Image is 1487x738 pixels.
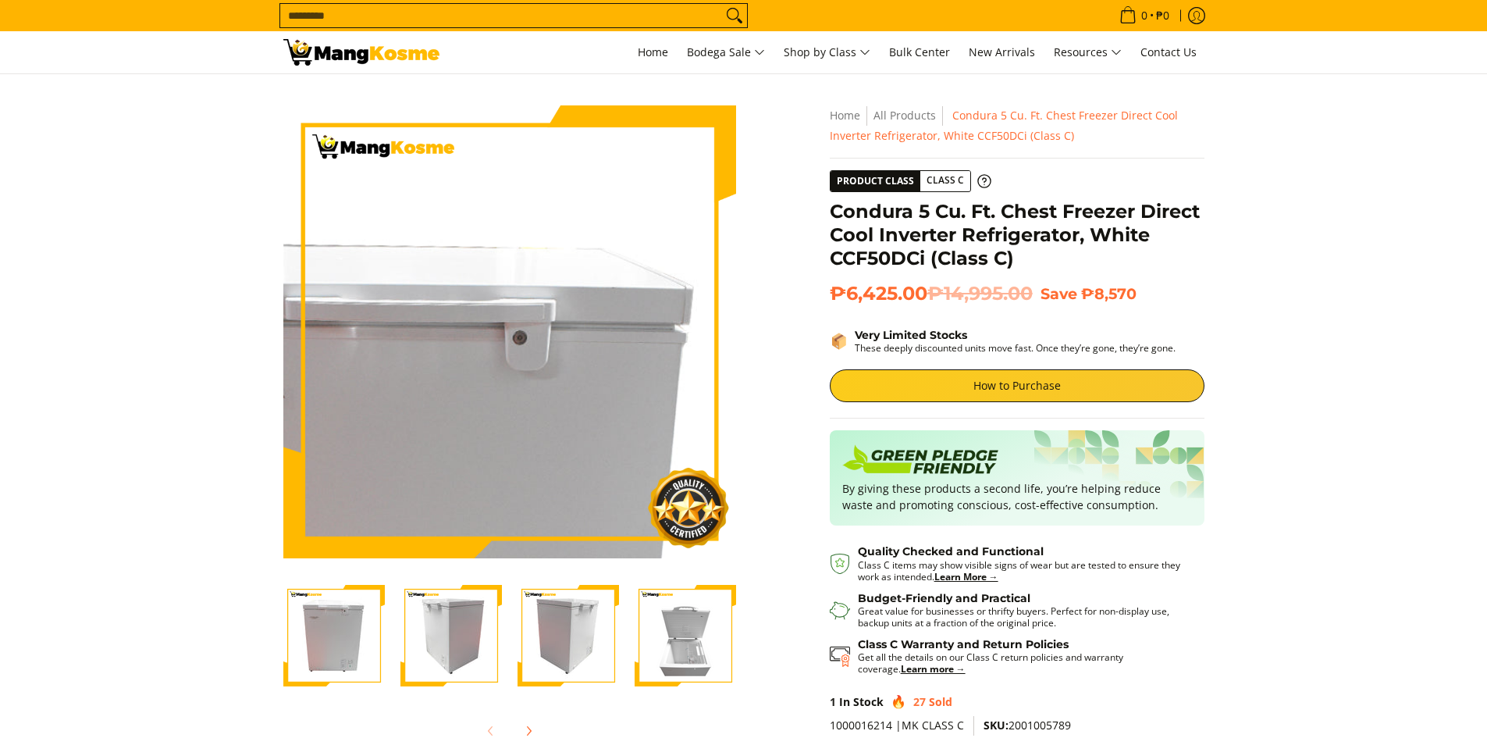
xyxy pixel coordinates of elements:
strong: Very Limited Stocks [855,328,967,342]
span: 0 [1139,10,1150,21]
a: Bodega Sale [679,31,773,73]
span: Bodega Sale [687,43,765,62]
span: Save [1041,284,1077,303]
strong: Quality Checked and Functional [858,544,1044,558]
span: 1000016214 |MK CLASS C [830,718,964,733]
span: Home [638,45,668,59]
span: Bulk Center [889,45,950,59]
span: 2001005789 [984,718,1071,733]
span: Class C [920,171,970,191]
span: Shop by Class [784,43,870,62]
span: Resources [1054,43,1122,62]
strong: Class C Warranty and Return Policies [858,637,1069,651]
span: ₱6,425.00 [830,282,1033,305]
span: Sold [929,694,952,709]
a: New Arrivals [961,31,1043,73]
img: Condura 5 Cu. Ft. Chest Freezer Direct Cool Inverter Refrigerator, White CCF50DCi (Class C)-3 [518,585,619,686]
img: Condura 5 Cu. Ft. Chest Freezer Direct Cool Inverter Refrigerator, White CCF50DCi (Class C)-2 [400,585,502,686]
span: 1 [830,694,836,709]
a: How to Purchase [830,369,1204,402]
img: Condura 5 Cu. Ft. Chest Freezer Direct Cool Inverter Refrigerator, White CCF50DCi (Class C)-1 [283,585,385,686]
span: Condura 5 Cu. Ft. Chest Freezer Direct Cool Inverter Refrigerator, White CCF50DCi (Class C) [830,108,1178,143]
button: Search [722,4,747,27]
p: Great value for businesses or thrifty buyers. Perfect for non-display use, backup units at a frac... [858,605,1189,629]
strong: Budget-Friendly and Practical [858,591,1030,605]
img: Condura 5 Cu. Ft. Chest Freezer Direct Cool Inverter Refrigerator, White CCF50DCi (Class C)-4 [635,585,736,686]
span: 27 [913,694,926,709]
h1: Condura 5 Cu. Ft. Chest Freezer Direct Cool Inverter Refrigerator, White CCF50DCi (Class C) [830,200,1204,270]
p: These deeply discounted units move fast. Once they’re gone, they’re gone. [855,342,1176,354]
p: By giving these products a second life, you’re helping reduce waste and promoting conscious, cost... [842,480,1192,513]
span: SKU: [984,718,1009,733]
a: All Products [873,108,936,123]
span: In Stock [839,694,884,709]
span: New Arrivals [969,45,1035,59]
span: ₱8,570 [1081,284,1137,303]
nav: Main Menu [455,31,1204,73]
a: Shop by Class [776,31,878,73]
span: • [1115,7,1174,24]
a: Contact Us [1133,31,1204,73]
a: Home [630,31,676,73]
a: Bulk Center [881,31,958,73]
p: Get all the details on our Class C return policies and warranty coverage. [858,651,1189,675]
span: Product Class [831,171,920,191]
a: Product Class Class C [830,170,991,192]
img: Badge sustainability green pledge friendly [842,443,998,480]
a: Learn more → [901,662,966,676]
p: Class C items may show visible signs of wear but are tested to ensure they work as intended. [858,559,1189,583]
del: ₱14,995.00 [927,282,1033,305]
a: Home [830,108,860,123]
nav: Breadcrumbs [830,105,1204,146]
img: Condura 5 Cu. Ft. Chest Freezer Direct Cool Inverter Refrigerator, White CCF50DCi (Class C) [283,105,736,558]
span: ₱0 [1154,10,1172,21]
span: Contact Us [1140,45,1197,59]
img: Condura 5 Cu. Ft. Inverter Chest Freezer (Class C) l Mang Kosme [283,39,439,66]
a: Learn More → [934,570,998,583]
a: Resources [1046,31,1129,73]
